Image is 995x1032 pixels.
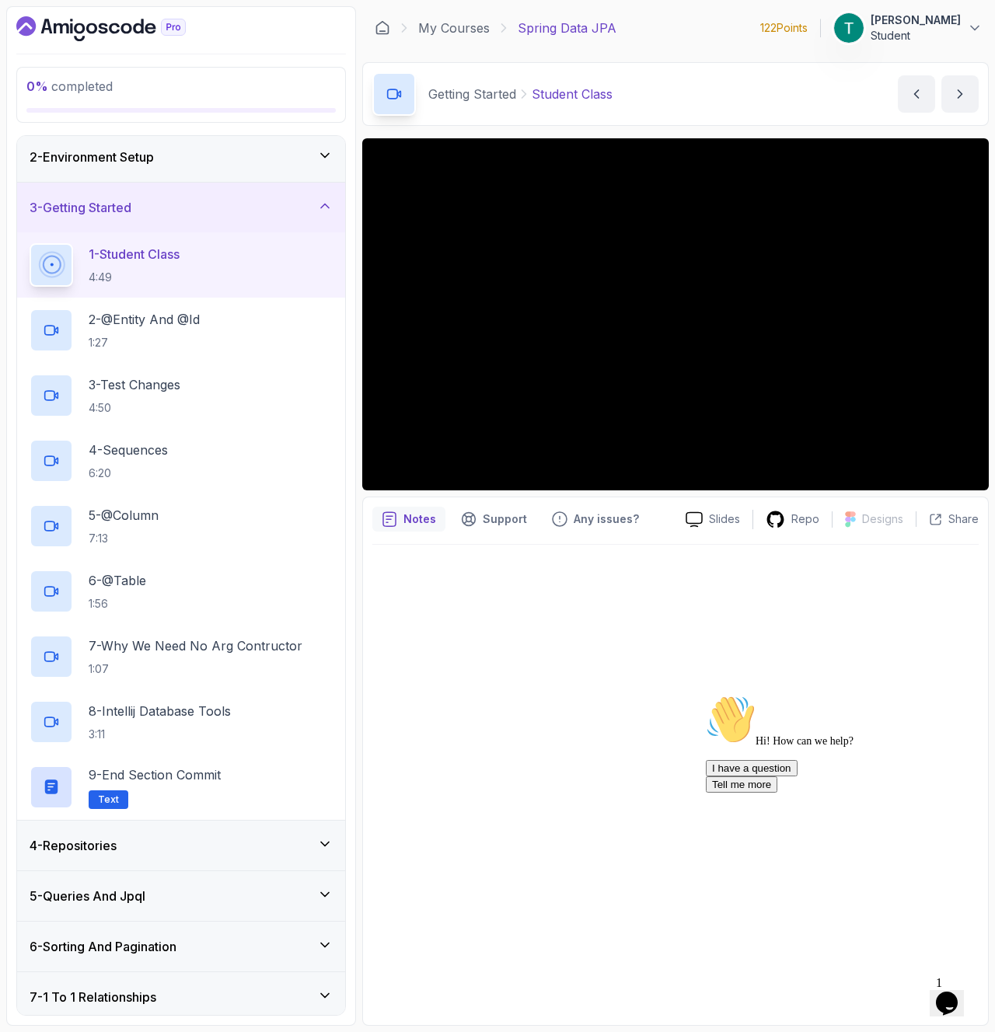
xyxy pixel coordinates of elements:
h3: 2 - Environment Setup [30,148,154,166]
button: user profile image[PERSON_NAME]Student [833,12,983,44]
p: Repo [791,511,819,527]
button: next content [941,75,979,113]
p: Slides [709,511,740,527]
button: 3-Test Changes4:50 [30,374,333,417]
a: Dashboard [375,20,390,36]
p: Getting Started [428,85,516,103]
p: 5 - @Column [89,506,159,525]
span: Text [98,793,119,806]
p: 3:11 [89,727,231,742]
p: 6 - @Table [89,571,146,590]
p: 7 - Why We Need No Arg Contructor [89,636,302,655]
p: 1 - Student Class [89,245,180,263]
a: My Courses [418,19,490,37]
h3: 6 - Sorting And Pagination [30,937,176,956]
h3: 3 - Getting Started [30,198,131,217]
p: Notes [403,511,436,527]
img: :wave: [6,6,56,56]
p: 6:20 [89,465,168,481]
p: Designs [862,511,903,527]
img: user profile image [834,13,864,43]
p: 7:13 [89,531,159,546]
p: 1:56 [89,596,146,612]
button: 7-Why We Need No Arg Contructor1:07 [30,635,333,678]
p: [PERSON_NAME] [871,12,961,28]
p: 1:27 [89,335,200,350]
button: 6-@Table1:56 [30,570,333,613]
button: 6-Sorting And Pagination [17,922,345,971]
button: 2-@Entity And @Id1:27 [30,309,333,352]
p: Spring Data JPA [518,19,616,37]
button: 2-Environment Setup [17,132,345,182]
button: Support button [452,507,536,532]
a: Slides [673,511,752,528]
button: notes button [372,507,445,532]
p: 122 Points [760,20,808,36]
button: previous content [898,75,935,113]
iframe: 1 - Student Class [362,138,989,490]
p: 4:49 [89,270,180,285]
button: 5-@Column7:13 [30,504,333,548]
button: 9-End Section CommitText [30,765,333,809]
button: 4-Repositories [17,821,345,870]
p: 4:50 [89,400,180,416]
button: 4-Sequences6:20 [30,439,333,483]
button: 1-Student Class4:49 [30,243,333,287]
iframe: chat widget [930,970,979,1016]
p: Student Class [532,85,613,103]
button: 7-1 To 1 Relationships [17,972,345,1022]
button: Tell me more [6,88,78,104]
p: 1:07 [89,661,302,677]
p: 8 - Intellij Database Tools [89,702,231,720]
h3: 4 - Repositories [30,836,117,855]
span: completed [26,78,113,94]
p: Share [948,511,979,527]
h3: 7 - 1 To 1 Relationships [30,988,156,1006]
button: 5-Queries And Jpql [17,871,345,921]
p: 2 - @Entity And @Id [89,310,200,329]
button: 8-Intellij Database Tools3:11 [30,700,333,744]
div: 👋Hi! How can we help?I have a questionTell me more [6,6,286,104]
p: 3 - Test Changes [89,375,180,394]
span: 0 % [26,78,48,94]
a: Repo [753,510,832,529]
h3: 5 - Queries And Jpql [30,887,145,905]
a: Dashboard [16,16,222,41]
p: Any issues? [574,511,639,527]
p: Student [871,28,961,44]
button: 3-Getting Started [17,183,345,232]
iframe: chat widget [700,689,979,962]
p: 4 - Sequences [89,441,168,459]
button: Feedback button [543,507,648,532]
p: Support [483,511,527,527]
button: Share [916,511,979,527]
button: I have a question [6,71,98,88]
span: Hi! How can we help? [6,47,154,58]
p: 9 - End Section Commit [89,765,221,784]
